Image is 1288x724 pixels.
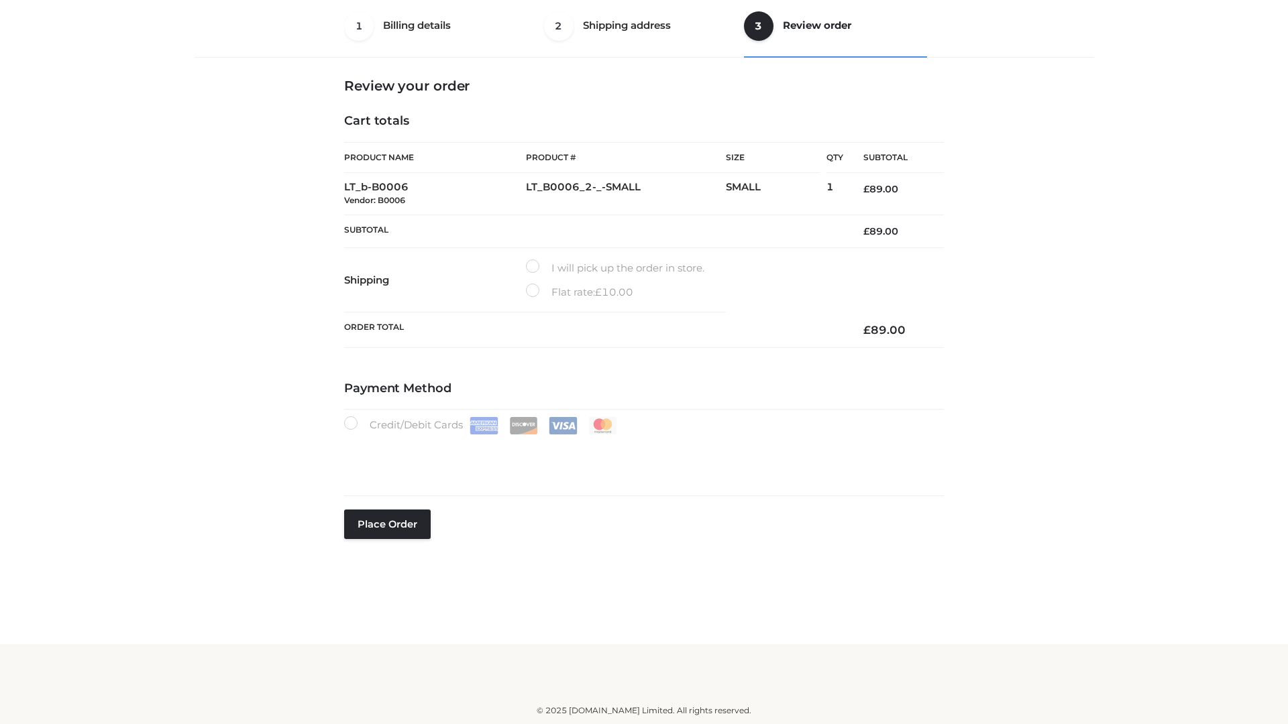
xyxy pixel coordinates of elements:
div: © 2025 [DOMAIN_NAME] Limited. All rights reserved. [199,704,1089,717]
span: £ [863,323,871,337]
h4: Cart totals [344,114,944,129]
img: Mastercard [588,417,617,434]
label: Credit/Debit Cards [344,416,619,434]
th: Subtotal [344,215,843,247]
iframe: Secure payment input frame [341,432,941,481]
bdi: 89.00 [863,323,906,337]
label: I will pick up the order in store. [526,259,704,277]
td: LT_B0006_2-_-SMALL [526,173,726,215]
button: Place order [344,509,431,539]
td: SMALL [726,173,826,215]
th: Product # [526,142,726,173]
img: Visa [549,417,578,434]
bdi: 89.00 [863,183,898,195]
th: Size [726,143,820,173]
label: Flat rate: [526,284,633,301]
img: Amex [470,417,498,434]
span: £ [863,225,869,237]
th: Shipping [344,248,526,312]
h4: Payment Method [344,381,944,396]
th: Order Total [344,312,843,348]
small: Vendor: B0006 [344,195,405,205]
th: Product Name [344,142,526,173]
img: Discover [509,417,538,434]
h3: Review your order [344,78,944,94]
bdi: 89.00 [863,225,898,237]
bdi: 10.00 [595,286,633,298]
span: £ [863,183,869,195]
span: £ [595,286,602,298]
td: 1 [826,173,843,215]
td: LT_b-B0006 [344,173,526,215]
th: Qty [826,142,843,173]
th: Subtotal [843,143,944,173]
